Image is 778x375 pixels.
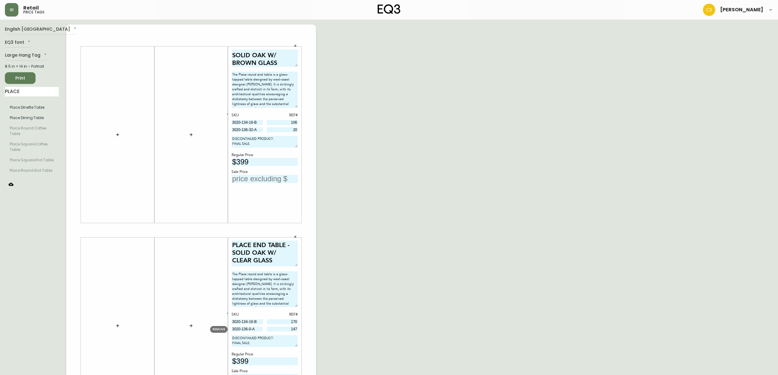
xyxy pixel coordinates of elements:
input: Search [5,87,59,97]
textarea: PLACE END TABLE - SOLID OAK W/ BROWN GLASS [232,50,298,67]
div: English [GEOGRAPHIC_DATA] [5,24,77,35]
img: logo [378,4,400,14]
input: price excluding $ [232,158,298,166]
textarea: DISCONTINUED PRODUCT. FINAL SALE. [232,136,298,148]
input: price excluding $ [232,175,298,183]
span: Print [10,74,31,82]
div: Sale Price [232,369,298,374]
textarea: The Place round end table is a glass-topped table designed by west-coast designer [PERSON_NAME]. ... [232,72,298,108]
div: SKU [232,113,263,118]
div: SKU [232,312,263,317]
div: Regular Price [232,352,298,357]
li: Large Hang Tag [5,102,59,113]
textarea: PLACE END TABLE - SOLID OAK W/ CLEAR GLASS [232,241,298,266]
img: 996bfd46d64b78802a67b62ffe4c27a2 [703,4,715,16]
span: Retail [23,6,39,10]
span: [PERSON_NAME] [720,7,763,12]
input: price excluding $ [232,357,298,366]
div: 8.5 in × 14 in – Portrait [5,64,59,69]
li: Large Hang Tag [5,113,59,123]
div: Sale Price [232,169,298,175]
div: EQ3 font [5,38,32,48]
span: REMOVE [213,327,225,332]
li: Small Hang Tag [5,123,59,139]
div: REF# [267,312,298,317]
textarea: The Place round end table is a glass-topped table designed by west-coast designer [PERSON_NAME]. ... [232,271,298,307]
button: Print [5,72,36,84]
li: Small Hang Tag [5,155,59,165]
li: Small Hang Tag [5,139,59,155]
textarea: DISCONTINUED PRODUCT. FINAL SALE. [232,335,298,347]
div: Regular Price [232,152,298,158]
h5: price tags [23,10,44,14]
li: Small Hang Tag [5,165,59,176]
div: Large Hang Tag [5,51,48,61]
div: REF# [267,113,298,118]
